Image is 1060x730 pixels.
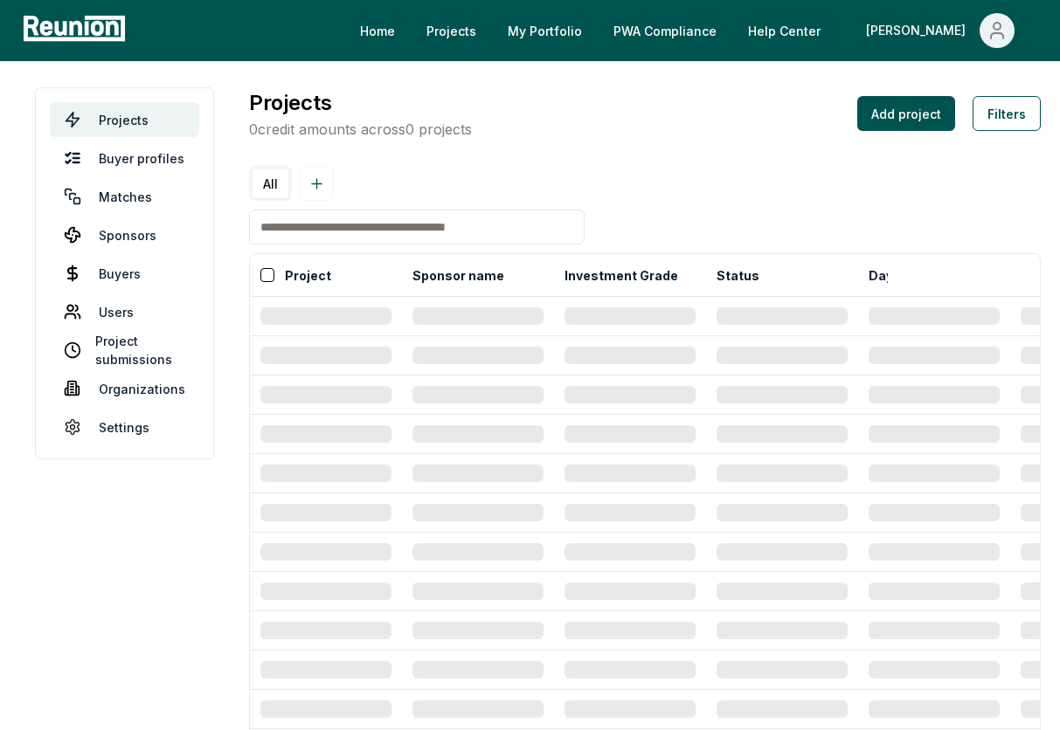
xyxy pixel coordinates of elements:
[50,371,199,406] a: Organizations
[249,119,472,140] p: 0 credit amounts across 0 projects
[599,13,731,48] a: PWA Compliance
[713,258,763,293] button: Status
[50,179,199,214] a: Matches
[50,333,199,368] a: Project submissions
[346,13,409,48] a: Home
[865,258,963,293] button: Days in status
[857,96,955,131] button: Add project
[253,169,288,198] button: All
[852,13,1029,48] button: [PERSON_NAME]
[494,13,596,48] a: My Portfolio
[346,13,1043,48] nav: Main
[50,102,199,137] a: Projects
[561,258,682,293] button: Investment Grade
[50,217,199,252] a: Sponsors
[412,13,490,48] a: Projects
[50,141,199,176] a: Buyer profiles
[249,87,472,119] h3: Projects
[50,256,199,291] a: Buyers
[409,258,508,293] button: Sponsor name
[973,96,1041,131] button: Filters
[734,13,835,48] a: Help Center
[50,410,199,444] a: Settings
[50,294,199,329] a: Users
[866,13,973,48] div: [PERSON_NAME]
[281,258,335,293] button: Project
